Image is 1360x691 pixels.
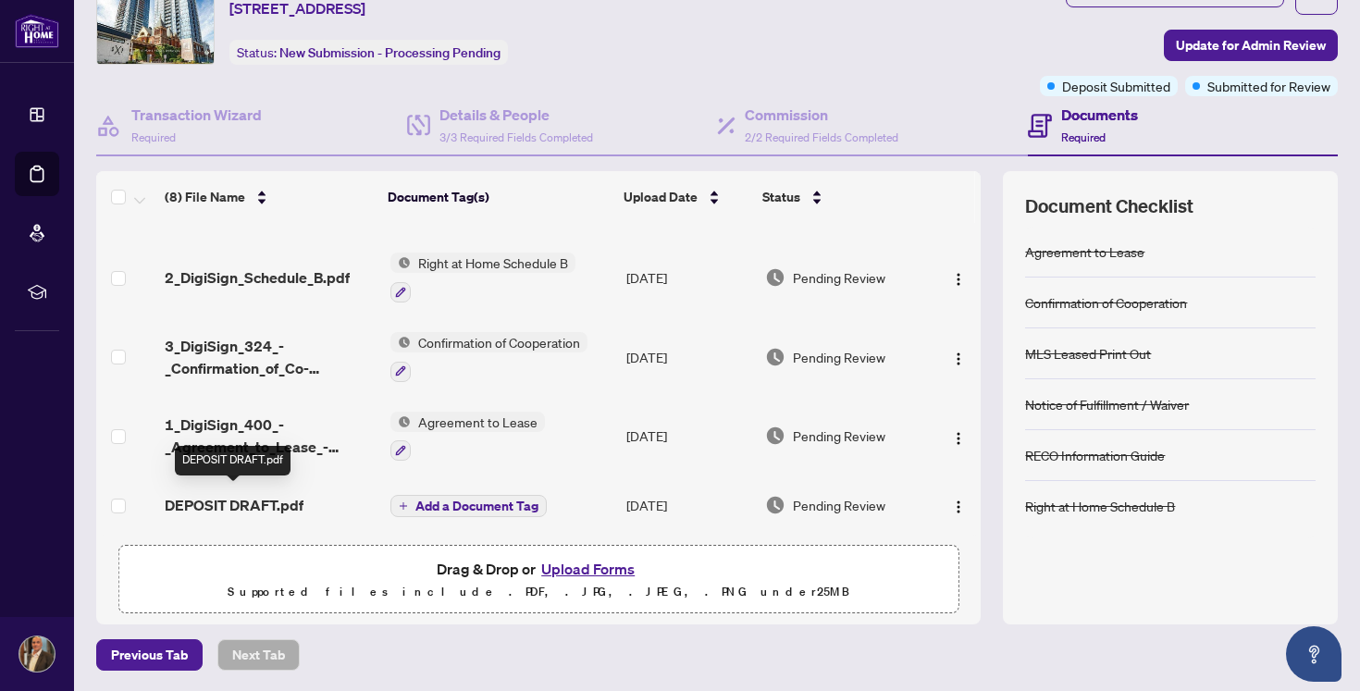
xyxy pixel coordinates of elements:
span: Pending Review [793,495,885,515]
span: (8) File Name [165,187,245,207]
button: Logo [944,421,973,450]
img: Status Icon [390,332,411,352]
td: [DATE] [619,475,758,535]
img: Logo [951,272,966,287]
td: [DATE] [619,238,758,317]
div: Agreement to Lease [1025,241,1144,262]
img: Document Status [765,267,785,288]
img: logo [15,14,59,48]
span: 3/3 Required Fields Completed [439,130,593,144]
th: Upload Date [616,171,754,223]
span: Pending Review [793,267,885,288]
button: Logo [944,342,973,372]
span: New Submission - Processing Pending [279,44,501,61]
div: Confirmation of Cooperation [1025,292,1187,313]
img: Document Status [765,347,785,367]
span: Document Checklist [1025,193,1193,219]
span: Drag & Drop or [437,557,640,581]
div: Status: [229,40,508,65]
span: 1_DigiSign_400_-_Agreement_to_Lease_-_Residential.pdf [165,413,375,458]
img: Document Status [765,495,785,515]
span: Pending Review [793,426,885,446]
h4: Details & People [439,104,593,126]
div: DEPOSIT DRAFT.pdf [175,446,291,475]
img: Status Icon [390,253,411,273]
h4: Transaction Wizard [131,104,262,126]
th: Document Tag(s) [380,171,616,223]
img: Status Icon [390,412,411,432]
img: Profile Icon [19,636,55,672]
span: Agreement to Lease [411,412,545,432]
td: [DATE] [619,397,758,476]
span: Required [1061,130,1106,144]
div: Right at Home Schedule B [1025,496,1175,516]
button: Status IconConfirmation of Cooperation [390,332,587,382]
span: Drag & Drop orUpload FormsSupported files include .PDF, .JPG, .JPEG, .PNG under25MB [119,546,958,614]
button: Previous Tab [96,639,203,671]
h4: Documents [1061,104,1138,126]
h4: Commission [745,104,898,126]
img: Document Status [765,426,785,446]
img: Logo [951,431,966,446]
div: MLS Leased Print Out [1025,343,1151,364]
span: Update for Admin Review [1176,31,1326,60]
button: Next Tab [217,639,300,671]
span: DEPOSIT DRAFT.pdf [165,494,303,516]
span: Status [762,187,800,207]
button: Upload Forms [536,557,640,581]
div: Notice of Fulfillment / Waiver [1025,394,1189,414]
button: Open asap [1286,626,1341,682]
button: Update for Admin Review [1164,30,1338,61]
span: Upload Date [624,187,698,207]
button: Status IconRight at Home Schedule B [390,253,575,302]
th: Status [755,171,927,223]
span: Pending Review [793,347,885,367]
span: Submitted for Review [1207,76,1330,96]
th: (8) File Name [157,171,380,223]
button: Logo [944,263,973,292]
div: RECO Information Guide [1025,445,1165,465]
span: 2/2 Required Fields Completed [745,130,898,144]
img: Logo [951,500,966,514]
button: Add a Document Tag [390,495,547,517]
p: Supported files include .PDF, .JPG, .JPEG, .PNG under 25 MB [130,581,946,603]
span: plus [399,501,408,511]
span: Right at Home Schedule B [411,253,575,273]
td: [DATE] [619,317,758,397]
img: Logo [951,352,966,366]
button: Status IconAgreement to Lease [390,412,545,462]
button: Logo [944,490,973,520]
span: Confirmation of Cooperation [411,332,587,352]
button: Add a Document Tag [390,493,547,517]
span: Previous Tab [111,640,188,670]
span: 3_DigiSign_324_-_Confirmation_of_Co-operation_and_Representation.pdf [165,335,375,379]
span: Deposit Submitted [1062,76,1170,96]
span: 2_DigiSign_Schedule_B.pdf [165,266,350,289]
span: Required [131,130,176,144]
span: Add a Document Tag [415,500,538,512]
